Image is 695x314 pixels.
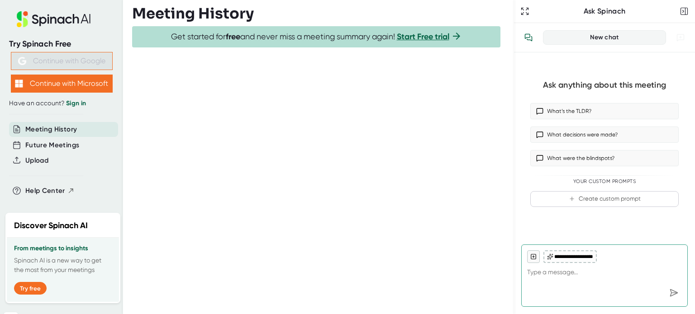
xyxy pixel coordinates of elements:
div: Try Spinach Free [9,39,114,49]
button: What were the blindspots? [530,150,679,166]
a: Start Free trial [397,32,449,42]
button: View conversation history [519,28,538,47]
button: Future Meetings [25,140,79,150]
button: Close conversation sidebar [678,5,690,18]
span: Help Center [25,186,65,196]
div: Have an account? [9,99,114,108]
p: Spinach AI is a new way to get the most from your meetings [14,256,112,275]
button: Continue with Microsoft [11,75,113,93]
h3: From meetings to insights [14,245,112,252]
div: Send message [666,285,682,301]
div: Ask anything about this meeting [543,80,666,90]
button: Create custom prompt [530,191,679,207]
b: free [226,32,240,42]
button: What’s the TLDR? [530,103,679,119]
button: Expand to Ask Spinach page [519,5,531,18]
button: Try free [14,282,47,295]
img: Aehbyd4JwY73AAAAAElFTkSuQmCC [18,57,26,65]
button: What decisions were made? [530,127,679,143]
button: Meeting History [25,124,77,135]
span: Get started for and never miss a meeting summary again! [171,32,462,42]
h2: Discover Spinach AI [14,220,88,232]
div: Ask Spinach [531,7,678,16]
div: Your Custom Prompts [530,178,679,185]
button: Upload [25,155,48,166]
div: New chat [549,33,660,42]
button: Help Center [25,186,75,196]
a: Sign in [66,99,86,107]
h3: Meeting History [132,5,254,22]
button: Continue with Google [11,52,113,70]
